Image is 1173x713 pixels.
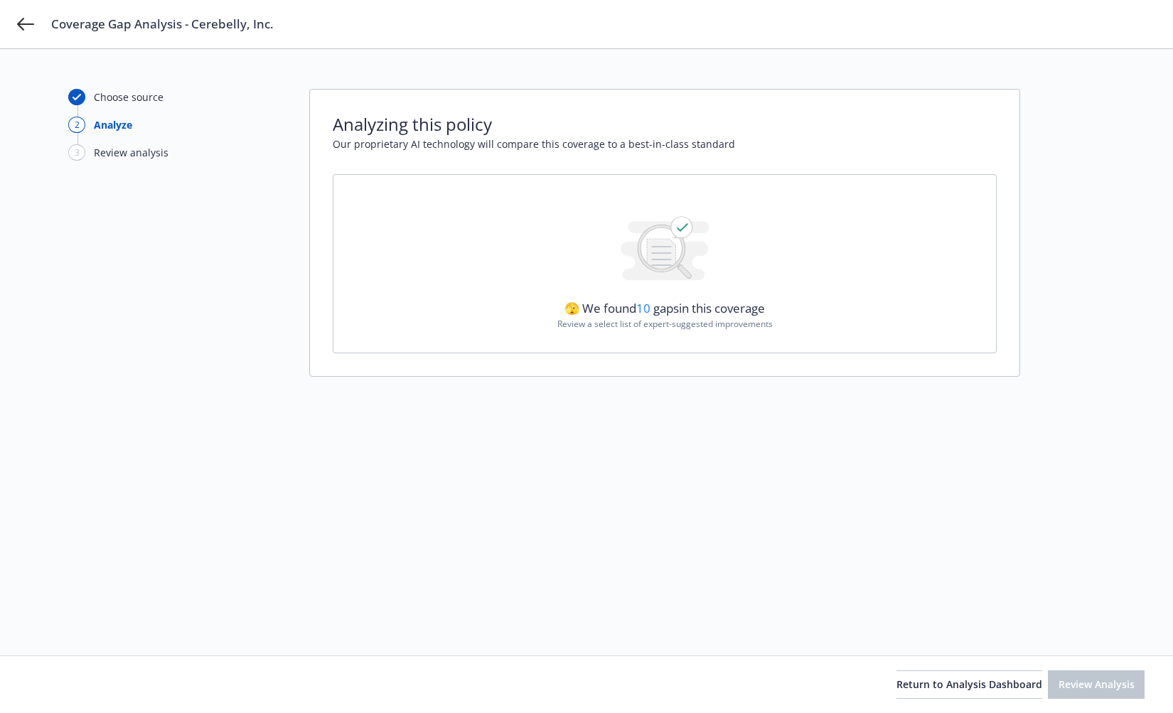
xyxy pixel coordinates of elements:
button: Review Analysis [1048,670,1145,699]
span: Coverage Gap Analysis - Cerebelly, Inc. [51,16,274,33]
button: Return to Analysis Dashboard [896,670,1042,699]
div: 3 [68,144,85,161]
span: 🫣 We found gaps in this coverage [564,300,765,316]
div: Review analysis [94,145,168,160]
span: Review a select list of expert-suggested improvements [557,318,773,330]
span: Review Analysis [1059,677,1135,691]
div: Choose source [94,90,164,104]
div: 2 [68,117,85,133]
span: Analyzing this policy [333,112,997,136]
span: Our proprietary AI technology will compare this coverage to a best-in-class standard [333,136,997,151]
span: 10 [636,300,650,316]
span: Return to Analysis Dashboard [896,677,1042,691]
div: Analyze [94,117,132,132]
